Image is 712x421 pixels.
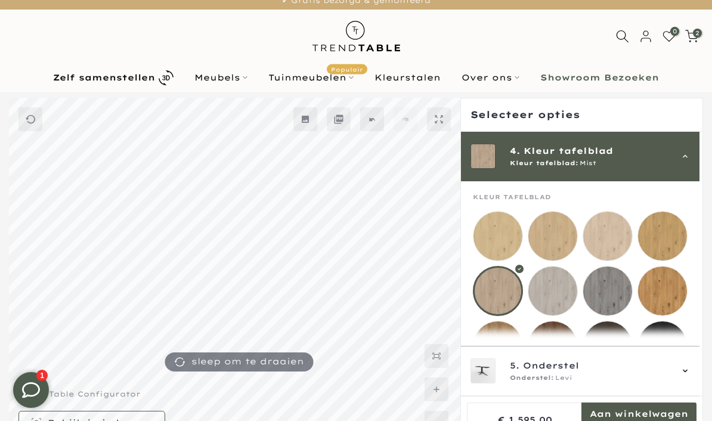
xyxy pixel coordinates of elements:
[53,73,155,82] b: Zelf samenstellen
[693,29,702,38] span: 2
[1,360,61,420] iframe: toggle-frame
[685,30,698,43] a: 2
[670,27,679,36] span: 0
[530,70,670,85] a: Showroom Bezoeken
[258,70,364,85] a: TuinmeubelenPopulair
[364,70,451,85] a: Kleurstalen
[327,64,367,75] span: Populair
[540,73,659,82] b: Showroom Bezoeken
[663,30,676,43] a: 0
[43,67,184,88] a: Zelf samenstellen
[451,70,530,85] a: Over ons
[304,10,408,63] img: trend-table
[184,70,258,85] a: Meubels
